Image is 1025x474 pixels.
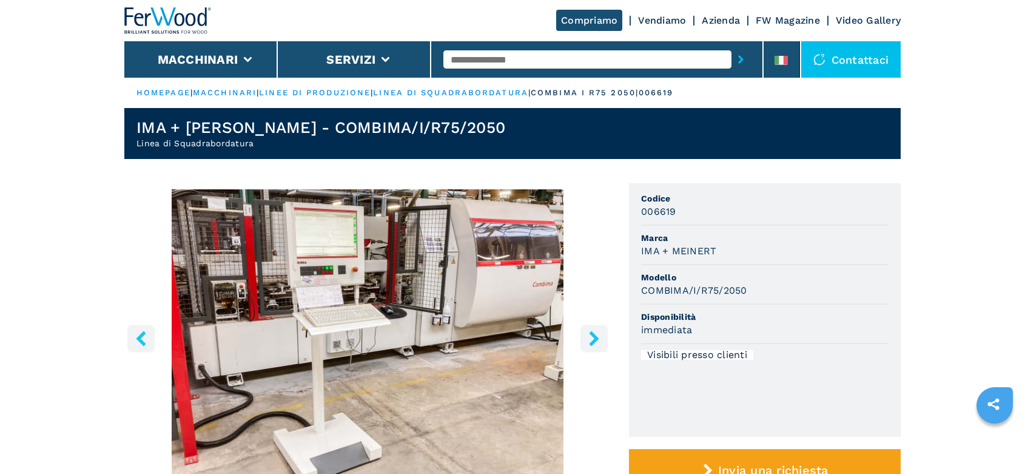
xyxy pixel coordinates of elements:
[978,389,1009,419] a: sharethis
[259,88,371,97] a: linee di produzione
[641,192,889,205] span: Codice
[257,88,259,97] span: |
[127,325,155,352] button: left-button
[580,325,608,352] button: right-button
[641,283,747,297] h3: COMBIMA/I/R75/2050
[326,52,375,67] button: Servizi
[641,205,676,218] h3: 006619
[528,88,531,97] span: |
[813,53,825,66] img: Contattaci
[136,118,505,137] h1: IMA + [PERSON_NAME] - COMBIMA/I/R75/2050
[731,46,750,73] button: submit-button
[556,10,622,31] a: Compriamo
[373,88,528,97] a: linea di squadrabordatura
[801,41,901,78] div: Contattaci
[124,7,212,34] img: Ferwood
[638,15,686,26] a: Vendiamo
[641,244,716,258] h3: IMA + MEINERT
[973,419,1016,465] iframe: Chat
[641,232,889,244] span: Marca
[136,137,505,149] h2: Linea di Squadrabordatura
[371,88,373,97] span: |
[836,15,901,26] a: Video Gallery
[641,323,692,337] h3: immediata
[639,87,674,98] p: 006619
[136,88,190,97] a: HOMEPAGE
[756,15,820,26] a: FW Magazine
[641,350,753,360] div: Visibili presso clienti
[641,311,889,323] span: Disponibilità
[193,88,257,97] a: macchinari
[531,87,639,98] p: combima i r75 2050 |
[158,52,238,67] button: Macchinari
[641,271,889,283] span: Modello
[190,88,193,97] span: |
[702,15,740,26] a: Azienda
